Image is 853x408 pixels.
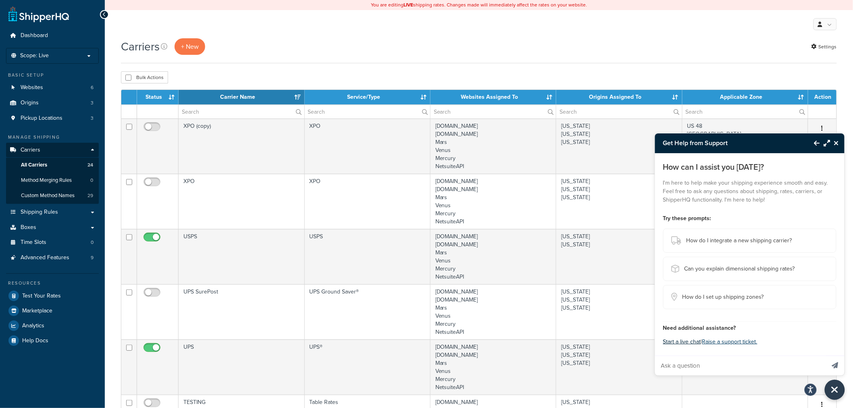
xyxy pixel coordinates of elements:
th: Action [808,90,836,104]
span: Test Your Rates [22,293,61,300]
span: 24 [87,162,93,169]
td: UPS SurePost [179,284,304,339]
td: [US_STATE] [US_STATE] [US_STATE] [556,339,682,395]
span: 3 [91,115,94,122]
input: Search [179,105,304,119]
span: How do I set up shipping zones? [682,291,764,303]
a: Raise a support ticket. [702,337,757,346]
a: Method Merging Rules 0 [6,173,99,188]
a: Origins 3 [6,96,99,110]
span: Websites [21,84,43,91]
th: Status: activate to sort column ascending [137,90,179,104]
li: Advanced Features [6,250,99,265]
td: [DOMAIN_NAME] [DOMAIN_NAME] Mars Venus Mercury NetsuiteAPI [431,229,556,284]
span: Marketplace [22,308,52,314]
td: [US_STATE] [US_STATE] [US_STATE] [556,284,682,339]
a: Marketplace [6,304,99,318]
span: Help Docs [22,337,48,344]
span: Origins [21,100,39,106]
button: Close Resource Center [825,380,845,400]
a: Custom Method Names 29 [6,188,99,203]
a: Advanced Features 9 [6,250,99,265]
td: XPO [179,174,304,229]
li: Analytics [6,318,99,333]
li: Pickup Locations [6,111,99,126]
h4: Need additional assistance? [663,324,836,332]
li: Carriers [6,143,99,204]
th: Applicable Zone: activate to sort column ascending [682,90,808,104]
h1: Carriers [121,39,160,54]
span: Scope: Live [20,52,49,59]
span: 9 [91,254,94,261]
span: Dashboard [21,32,48,39]
td: UPS [179,339,304,395]
p: I'm here to help make your shipping experience smooth and easy. Feel free to ask any questions ab... [663,179,836,204]
td: US 48 [GEOGRAPHIC_DATA] [682,119,808,174]
td: [DOMAIN_NAME] [DOMAIN_NAME] Mars Venus Mercury NetsuiteAPI [431,284,556,339]
a: Websites 6 [6,80,99,95]
span: Carriers [21,147,40,154]
a: ShipperHQ Home [8,6,69,22]
input: Search [431,105,556,119]
p: How can I assist you [DATE]? [663,161,836,173]
a: Shipping Rules [6,205,99,220]
a: Dashboard [6,28,99,43]
a: Pickup Locations 3 [6,111,99,126]
li: Origins [6,96,99,110]
td: [US_STATE] [US_STATE] [US_STATE] [556,119,682,174]
span: 0 [91,239,94,246]
span: 0 [90,177,93,184]
b: LIVE [404,1,413,8]
div: Manage Shipping [6,134,99,141]
span: Analytics [22,323,44,329]
li: Method Merging Rules [6,173,99,188]
span: Method Merging Rules [21,177,72,184]
button: Close Resource Center [830,138,845,148]
span: Advanced Features [21,254,69,261]
td: UPS® [305,339,431,395]
span: Boxes [21,224,36,231]
a: Time Slots 0 [6,235,99,250]
input: Search [556,105,682,119]
span: 29 [87,192,93,199]
span: Can you explain dimensional shipping rates? [684,263,795,275]
input: Search [682,105,808,119]
a: Test Your Rates [6,289,99,303]
button: + New [175,38,205,55]
a: Settings [811,41,837,52]
span: Time Slots [21,239,46,246]
th: Websites Assigned To: activate to sort column ascending [431,90,556,104]
a: Help Docs [6,333,99,348]
li: Custom Method Names [6,188,99,203]
a: All Carriers 24 [6,158,99,173]
button: How do I integrate a new shipping carrier? [663,229,836,253]
div: Basic Setup [6,72,99,79]
td: XPO (copy) [179,119,304,174]
li: Time Slots [6,235,99,250]
span: How do I integrate a new shipping carrier? [687,235,792,246]
button: How do I set up shipping zones? [663,285,836,309]
h4: Try these prompts: [663,214,836,223]
span: 6 [91,84,94,91]
th: Carrier Name: activate to sort column ascending [179,90,304,104]
h3: Get Help from Support [655,133,806,153]
span: Pickup Locations [21,115,62,122]
td: [DOMAIN_NAME] [DOMAIN_NAME] Mars Venus Mercury NetsuiteAPI [431,119,556,174]
li: Websites [6,80,99,95]
td: XPO [305,119,431,174]
button: Back to Resource Center [806,134,820,152]
td: [DOMAIN_NAME] [DOMAIN_NAME] Mars Venus Mercury NetsuiteAPI [431,339,556,395]
span: Custom Method Names [21,192,75,199]
th: Service/Type: activate to sort column ascending [305,90,431,104]
span: 3 [91,100,94,106]
td: [US_STATE] [US_STATE] [US_STATE] [556,174,682,229]
button: Send message [826,356,845,375]
td: [US_STATE] [US_STATE] [556,229,682,284]
td: [DOMAIN_NAME] [DOMAIN_NAME] Mars Venus Mercury NetsuiteAPI [431,174,556,229]
a: Boxes [6,220,99,235]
